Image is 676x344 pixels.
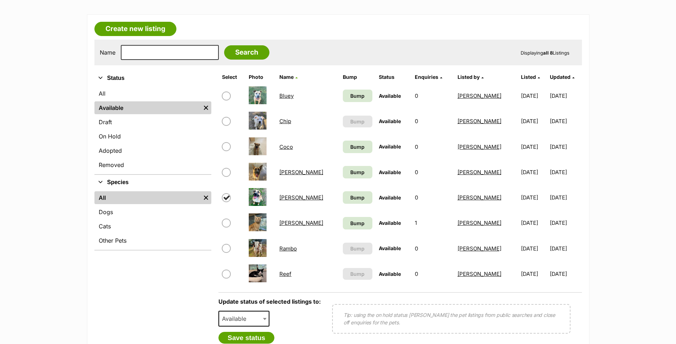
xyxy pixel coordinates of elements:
[219,314,253,324] span: Available
[246,71,276,83] th: Photo
[518,236,549,261] td: [DATE]
[218,332,275,344] button: Save status
[279,219,323,226] a: [PERSON_NAME]
[550,109,581,133] td: [DATE]
[224,45,269,60] input: Search
[550,211,581,235] td: [DATE]
[458,194,501,201] a: [PERSON_NAME]
[343,268,372,280] button: Bump
[343,141,372,153] a: Bump
[543,50,553,56] strong: all 8
[94,190,211,250] div: Species
[521,50,569,56] span: Displaying Listings
[518,135,549,159] td: [DATE]
[340,71,375,83] th: Bump
[518,185,549,210] td: [DATE]
[344,311,559,326] p: Tip: using the on hold status [PERSON_NAME] the pet listings from public searches and close off e...
[350,194,365,201] span: Bump
[201,191,211,204] a: Remove filter
[521,74,540,80] a: Listed
[279,74,294,80] span: Name
[412,211,454,235] td: 1
[279,194,323,201] a: [PERSON_NAME]
[94,130,211,143] a: On Hold
[379,169,401,175] span: Available
[343,116,372,127] button: Bump
[379,118,401,124] span: Available
[279,92,294,99] a: Bluey
[412,185,454,210] td: 0
[343,191,372,204] a: Bump
[94,206,211,218] a: Dogs
[279,169,323,176] a: [PERSON_NAME]
[343,166,372,178] a: Bump
[458,74,480,80] span: Listed by
[458,74,484,80] a: Listed by
[94,144,211,157] a: Adopted
[218,311,270,327] span: Available
[518,262,549,286] td: [DATE]
[94,158,211,171] a: Removed
[550,74,574,80] a: Updated
[379,93,401,99] span: Available
[94,87,211,100] a: All
[350,143,365,151] span: Bump
[550,262,581,286] td: [DATE]
[458,245,501,252] a: [PERSON_NAME]
[415,74,438,80] span: translation missing: en.admin.listings.index.attributes.enquiries
[100,49,115,56] label: Name
[415,74,442,80] a: Enquiries
[343,243,372,254] button: Bump
[350,168,365,176] span: Bump
[350,219,365,227] span: Bump
[279,118,291,125] a: Chip
[550,84,581,108] td: [DATE]
[412,84,454,108] td: 0
[343,217,372,229] a: Bump
[94,86,211,174] div: Status
[412,160,454,184] td: 0
[350,92,365,100] span: Bump
[94,74,211,83] button: Status
[350,270,365,278] span: Bump
[379,143,401,150] span: Available
[412,236,454,261] td: 0
[412,262,454,286] td: 0
[94,220,211,233] a: Cats
[376,71,411,83] th: Status
[550,74,571,80] span: Updated
[94,234,211,247] a: Other Pets
[521,74,536,80] span: Listed
[550,160,581,184] td: [DATE]
[458,270,501,277] a: [PERSON_NAME]
[518,84,549,108] td: [DATE]
[343,90,372,102] a: Bump
[518,160,549,184] td: [DATE]
[279,245,297,252] a: Rambo
[219,71,245,83] th: Select
[458,169,501,176] a: [PERSON_NAME]
[458,219,501,226] a: [PERSON_NAME]
[550,135,581,159] td: [DATE]
[458,143,501,150] a: [PERSON_NAME]
[94,22,176,36] a: Create new listing
[279,270,291,277] a: Reef
[458,118,501,125] a: [PERSON_NAME]
[550,185,581,210] td: [DATE]
[412,109,454,133] td: 0
[94,101,201,114] a: Available
[350,118,365,125] span: Bump
[94,178,211,187] button: Species
[279,74,298,80] a: Name
[518,109,549,133] td: [DATE]
[379,220,401,226] span: Available
[279,143,293,150] a: Coco
[379,245,401,251] span: Available
[201,101,211,114] a: Remove filter
[458,92,501,99] a: [PERSON_NAME]
[379,271,401,277] span: Available
[379,194,401,201] span: Available
[350,245,365,252] span: Bump
[518,211,549,235] td: [DATE]
[218,298,321,305] label: Update status of selected listings to:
